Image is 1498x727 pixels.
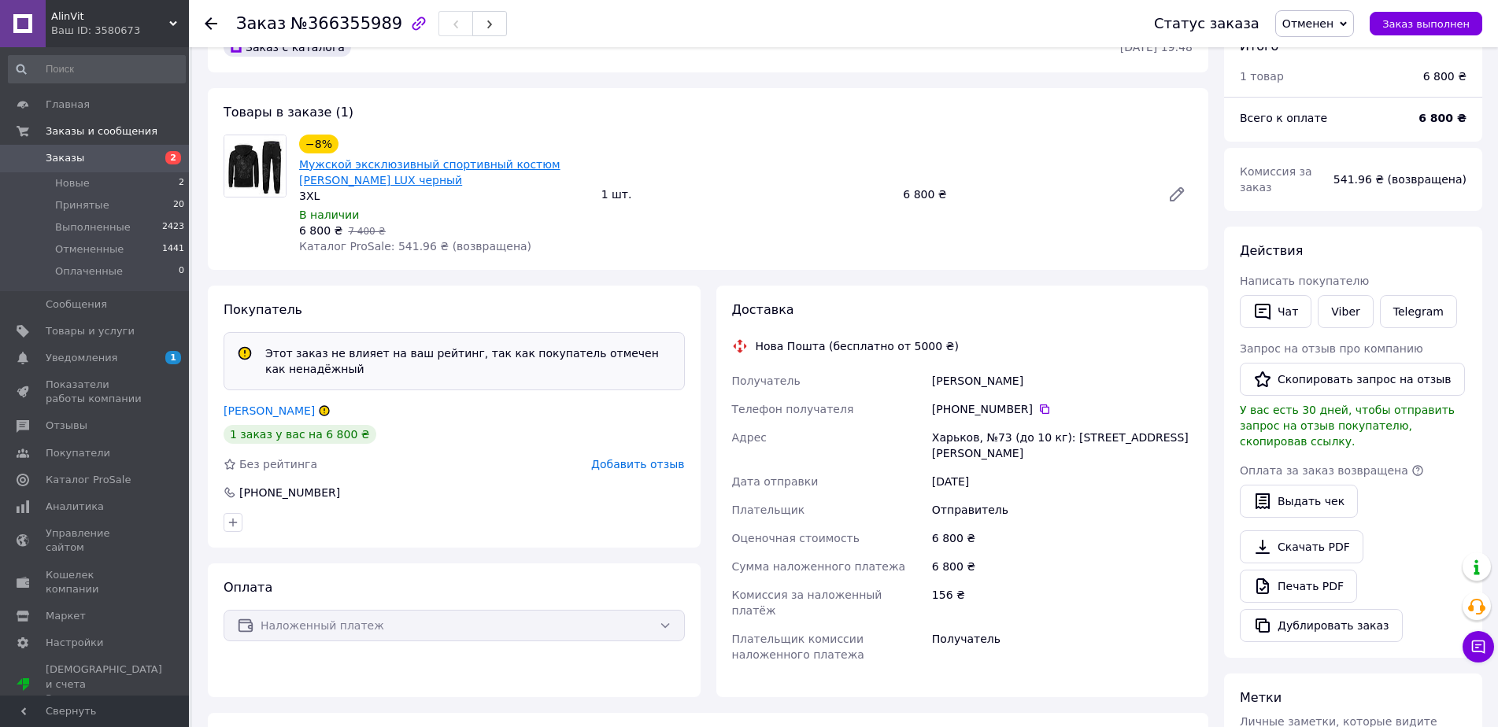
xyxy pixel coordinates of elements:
[162,220,184,234] span: 2423
[299,158,560,186] a: Мужской эксклюзивный спортивный костюм [PERSON_NAME] LUX черный
[224,105,353,120] span: Товары в заказе (1)
[165,151,181,164] span: 2
[55,264,123,279] span: Оплаченные
[897,183,1155,205] div: 6 800 ₴
[929,367,1196,395] div: [PERSON_NAME]
[46,662,162,706] span: [DEMOGRAPHIC_DATA] и счета
[55,220,131,234] span: Выполненные
[1240,70,1284,83] span: 1 товар
[55,198,109,212] span: Принятые
[55,176,90,190] span: Новые
[1240,570,1357,603] a: Печать PDF
[205,16,217,31] div: Вернуться назад
[259,345,678,377] div: Этот заказ не влияет на ваш рейтинг, так как покупатель отмечен как ненадёжный
[224,135,286,197] img: Мужской эксклюзивный спортивный костюм Philipp Plein LUX черный
[8,55,186,83] input: Поиск
[46,324,135,338] span: Товары и услуги
[173,198,184,212] span: 20
[1154,16,1259,31] div: Статус заказа
[1418,112,1467,124] b: 6 800 ₴
[46,568,146,596] span: Кошелек компании
[591,458,684,471] span: Добавить отзыв
[1120,41,1193,54] time: [DATE] 19:48
[929,581,1196,625] div: 156 ₴
[929,423,1196,467] div: Харьков, №73 (до 10 кг): [STREET_ADDRESS][PERSON_NAME]
[290,14,402,33] span: №366355989
[46,351,117,365] span: Уведомления
[1240,609,1403,642] button: Дублировать заказ
[732,589,882,617] span: Комиссия за наложенный платёж
[732,504,805,516] span: Плательщик
[1240,404,1455,448] span: У вас есть 30 дней, чтобы отправить запрос на отзыв покупателю, скопировав ссылку.
[1380,295,1457,328] a: Telegram
[46,297,107,312] span: Сообщения
[1240,690,1282,705] span: Метки
[299,209,359,221] span: В наличии
[1382,18,1470,30] span: Заказ выполнен
[46,378,146,406] span: Показатели работы компании
[1282,17,1333,30] span: Отменен
[46,151,84,165] span: Заказы
[224,404,315,417] a: [PERSON_NAME]
[46,473,131,487] span: Каталог ProSale
[929,524,1196,552] div: 6 800 ₴
[179,264,184,279] span: 0
[929,625,1196,669] div: Получатель
[348,226,385,237] span: 7 400 ₴
[595,183,897,205] div: 1 шт.
[1240,243,1303,258] span: Действия
[51,24,189,38] div: Ваш ID: 3580673
[752,338,963,354] div: Нова Пошта (бесплатно от 5000 ₴)
[929,552,1196,581] div: 6 800 ₴
[1370,12,1482,35] button: Заказ выполнен
[1318,295,1373,328] a: Viber
[929,467,1196,496] div: [DATE]
[224,580,272,595] span: Оплата
[732,375,801,387] span: Получатель
[224,38,351,57] div: Заказ с каталога
[732,560,906,573] span: Сумма наложенного платежа
[299,240,531,253] span: Каталог ProSale: 541.96 ₴ (возвращена)
[299,224,342,237] span: 6 800 ₴
[732,431,767,444] span: Адрес
[732,403,854,415] span: Телефон получателя
[1240,530,1363,563] a: Скачать PDF
[299,188,589,204] div: 3XL
[46,419,87,433] span: Отзывы
[1240,112,1327,124] span: Всего к оплате
[224,302,302,317] span: Покупатель
[239,458,317,471] span: Без рейтинга
[162,242,184,256] span: 1441
[732,302,794,317] span: Доставка
[165,351,181,364] span: 1
[46,98,90,112] span: Главная
[932,401,1193,417] div: [PHONE_NUMBER]
[1333,173,1467,186] span: 541.96 ₴ (возвращена)
[1463,631,1494,662] button: Чат с покупателем
[46,124,157,138] span: Заказы и сообщения
[46,500,104,514] span: Аналитика
[1240,275,1369,287] span: Написать покупателю
[732,633,864,661] span: Плательщик комиссии наложенного платежа
[732,475,819,488] span: Дата отправки
[224,425,376,444] div: 1 заказ у вас на 6 800 ₴
[179,176,184,190] span: 2
[732,532,860,544] span: Оценочная стоимость
[1240,363,1465,396] button: Скопировать запрос на отзыв
[238,485,342,500] div: [PHONE_NUMBER]
[1240,295,1311,328] button: Чат
[55,242,124,256] span: Отмененные
[51,9,169,24] span: AlinVit
[1240,485,1358,518] button: Выдать чек
[299,135,338,153] div: −8%
[46,446,110,460] span: Покупатели
[1240,342,1423,355] span: Запрос на отзыв про компанию
[929,496,1196,524] div: Отправитель
[46,636,103,650] span: Настройки
[1240,464,1408,477] span: Оплата за заказ возвращена
[46,692,162,706] div: Prom топ
[46,609,86,623] span: Маркет
[236,14,286,33] span: Заказ
[1161,179,1193,210] a: Редактировать
[46,526,146,555] span: Управление сайтом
